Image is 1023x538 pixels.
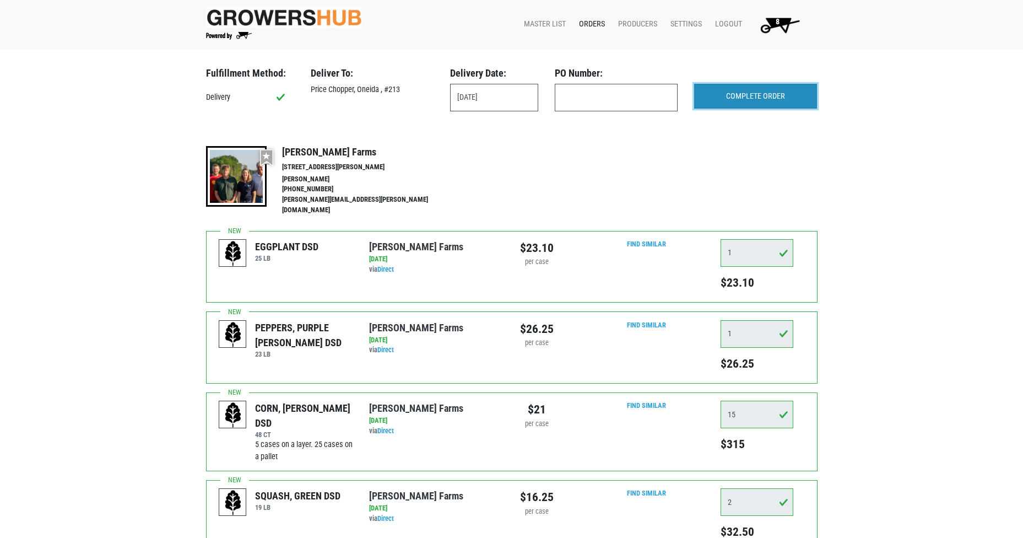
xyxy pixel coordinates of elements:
[219,321,247,348] img: placeholder-variety-43d6402dacf2d531de610a020419775a.svg
[255,239,318,254] div: EGGPLANT DSD
[206,67,294,79] h3: Fulfillment Method:
[282,146,452,158] h4: [PERSON_NAME] Farms
[377,427,394,435] a: Direct
[721,488,793,516] input: Qty
[627,321,666,329] a: Find Similar
[755,14,804,36] img: Cart
[219,401,247,429] img: placeholder-variety-43d6402dacf2d531de610a020419775a.svg
[369,514,503,524] div: via
[520,320,554,338] div: $26.25
[776,17,780,26] span: 8
[311,67,434,79] h3: Deliver To:
[450,67,538,79] h3: Delivery Date:
[662,14,706,35] a: Settings
[255,488,340,503] div: SQUASH, GREEN DSD
[255,401,353,431] div: CORN, [PERSON_NAME] DSD
[369,322,463,333] a: [PERSON_NAME] Farms
[369,416,503,426] div: [DATE]
[302,84,442,96] div: Price Chopper, Oneida , #213
[282,174,452,185] li: [PERSON_NAME]
[219,240,247,267] img: placeholder-variety-43d6402dacf2d531de610a020419775a.svg
[369,254,503,265] div: [DATE]
[369,426,503,437] div: via
[570,14,609,35] a: Orders
[721,437,793,451] h5: $315
[746,14,809,36] a: 8
[627,489,666,497] a: Find Similar
[369,241,463,252] a: [PERSON_NAME] Farms
[377,346,394,354] a: Direct
[369,345,503,356] div: via
[721,320,793,348] input: Qty
[555,67,678,79] h3: PO Number:
[206,32,252,40] img: Powered by Big Wheelbarrow
[255,350,353,358] h6: 23 LB
[721,276,793,290] h5: $23.10
[282,195,452,216] li: [PERSON_NAME][EMAIL_ADDRESS][PERSON_NAME][DOMAIN_NAME]
[520,488,554,506] div: $16.25
[255,254,318,262] h6: 25 LB
[520,419,554,429] div: per case
[206,7,362,28] img: original-fc7597fdc6adbb9d0e2ae620e786d1a2.jpg
[369,490,463,502] a: [PERSON_NAME] Farms
[377,265,394,273] a: Direct
[369,335,503,346] div: [DATE]
[255,431,353,439] h6: 48 CT
[282,162,452,173] li: [STREET_ADDRESS][PERSON_NAME]
[369,503,503,514] div: [DATE]
[520,338,554,348] div: per case
[255,503,340,512] h6: 19 LB
[520,239,554,257] div: $23.10
[627,240,666,248] a: Find Similar
[520,507,554,517] div: per case
[706,14,746,35] a: Logout
[219,489,247,517] img: placeholder-variety-43d6402dacf2d531de610a020419775a.svg
[515,14,570,35] a: Master List
[520,401,554,418] div: $21
[721,401,793,428] input: Qty
[206,146,267,207] img: thumbnail-8a08f3346781c529aa742b86dead986c.jpg
[721,239,793,267] input: Qty
[694,84,817,109] input: COMPLETE ORDER
[369,265,503,275] div: via
[627,401,666,410] a: Find Similar
[377,514,394,523] a: Direct
[255,320,353,350] div: PEPPERS, PURPLE [PERSON_NAME] DSD
[450,84,538,111] input: Select Date
[520,257,554,267] div: per case
[369,402,463,414] a: [PERSON_NAME] Farms
[721,357,793,371] h5: $26.25
[282,184,452,195] li: [PHONE_NUMBER]
[255,440,353,461] span: 5 cases on a layer. 25 cases on a pallet
[609,14,662,35] a: Producers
